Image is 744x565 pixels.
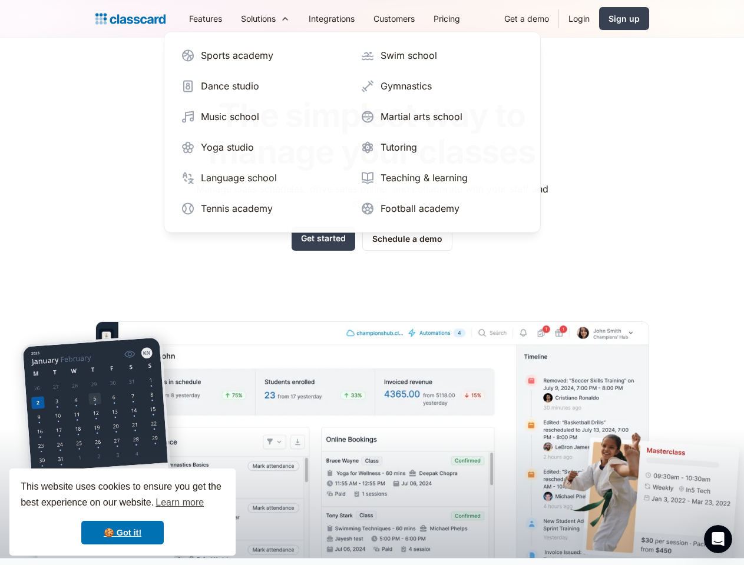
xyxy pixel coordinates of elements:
[381,140,417,154] div: Tutoring
[299,5,364,32] a: Integrations
[154,494,206,511] a: learn more about cookies
[292,227,355,251] a: Get started
[81,521,164,544] a: dismiss cookie message
[176,74,349,98] a: Dance studio
[356,197,528,220] a: Football academy
[201,48,273,62] div: Sports academy
[241,12,276,25] div: Solutions
[559,5,599,32] a: Login
[381,79,432,93] div: Gymnastics
[609,12,640,25] div: Sign up
[356,44,528,67] a: Swim school
[176,44,349,67] a: Sports academy
[356,135,528,159] a: Tutoring
[704,525,732,553] iframe: Intercom live chat
[495,5,558,32] a: Get a demo
[180,5,232,32] a: Features
[364,5,424,32] a: Customers
[164,31,541,232] nav: Solutions
[176,135,349,159] a: Yoga studio
[362,227,452,251] a: Schedule a demo
[381,171,468,185] div: Teaching & learning
[356,105,528,128] a: Martial arts school
[201,79,259,93] div: Dance studio
[201,201,273,215] div: Tennis academy
[201,109,259,124] div: Music school
[176,105,349,128] a: Music school
[381,201,459,215] div: Football academy
[201,140,254,154] div: Yoga studio
[356,166,528,190] a: Teaching & learning
[599,7,649,30] a: Sign up
[201,171,277,185] div: Language school
[95,11,166,27] a: home
[21,480,224,511] span: This website uses cookies to ensure you get the best experience on our website.
[9,468,236,556] div: cookieconsent
[424,5,469,32] a: Pricing
[381,48,437,62] div: Swim school
[232,5,299,32] div: Solutions
[381,109,462,124] div: Martial arts school
[176,197,349,220] a: Tennis academy
[176,166,349,190] a: Language school
[356,74,528,98] a: Gymnastics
